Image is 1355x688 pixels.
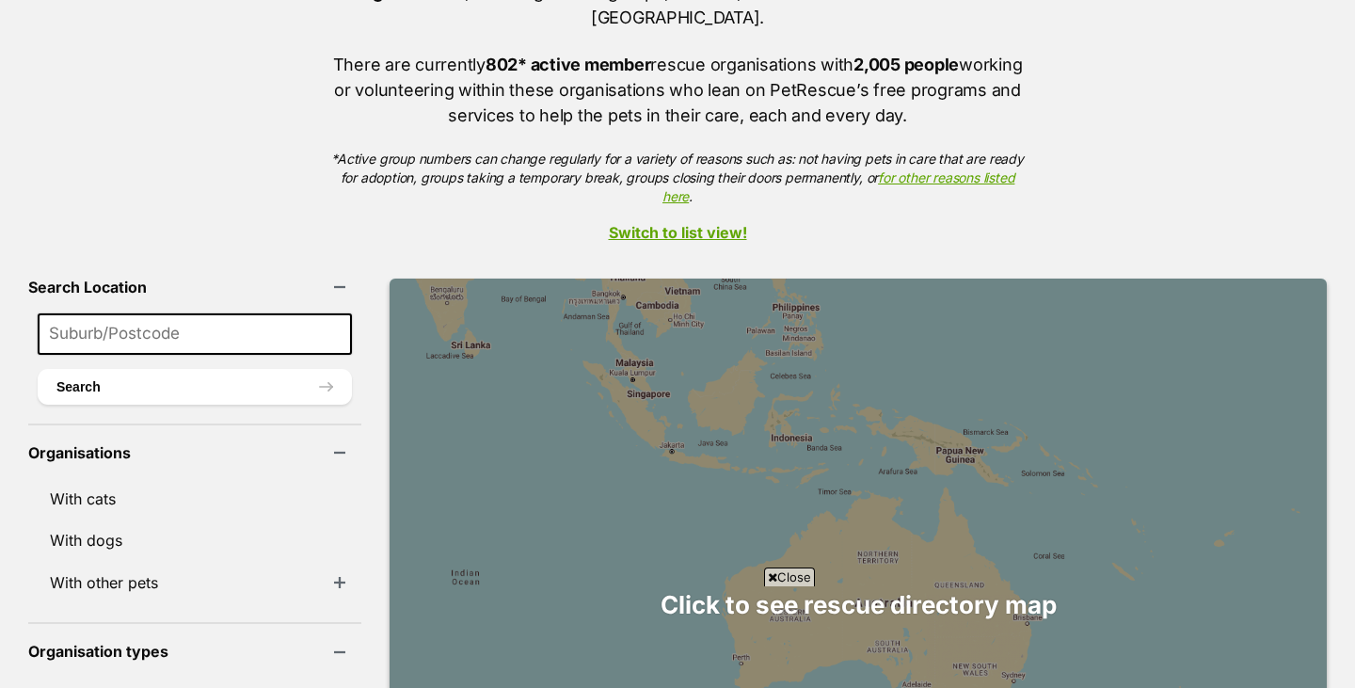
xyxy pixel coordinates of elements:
button: Search [38,369,352,405]
a: With dogs [28,520,361,560]
a: With cats [28,479,361,519]
strong: 2,005 people [853,55,959,74]
iframe: Advertisement [335,594,1020,679]
span: Close [764,568,815,586]
header: Search Location [28,279,361,296]
strong: 802* active member [486,55,650,74]
input: Suburb/Postcode [38,313,352,355]
header: Organisation types [28,643,361,660]
header: Organisations [28,444,361,461]
em: *Active group numbers can change regularly for a variety of reasons such as: not having pets in c... [331,151,1023,204]
li: With other pets [28,562,361,603]
p: There are currently rescue organisations with working or volunteering within these organisations ... [331,52,1024,128]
